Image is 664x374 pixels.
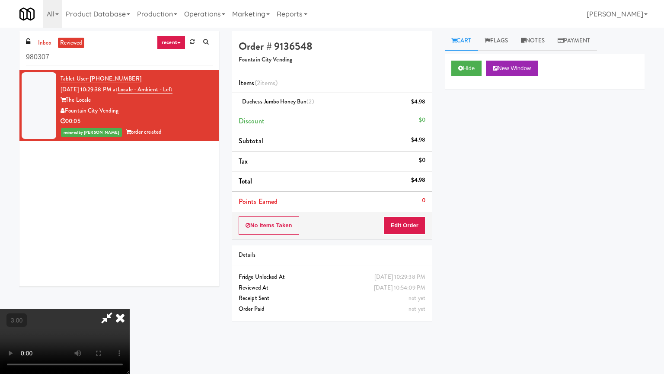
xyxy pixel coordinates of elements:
div: $4.98 [411,175,426,186]
div: Receipt Sent [239,293,425,304]
a: Locale - Ambient - Left [118,85,172,94]
span: (2 ) [255,78,278,88]
div: $4.98 [411,97,426,107]
span: Points Earned [239,197,278,206]
span: reviewed by [PERSON_NAME] [61,128,122,137]
span: Total [239,176,252,186]
div: Order Paid [239,304,425,315]
span: Duchess Jumbo Honey Bun [242,97,314,106]
span: not yet [409,294,425,302]
a: Payment [551,31,597,51]
div: Details [239,250,425,261]
a: Flags [478,31,515,51]
h4: Order # 9136548 [239,41,425,52]
span: Tax [239,156,248,166]
li: Tablet User· [PHONE_NUMBER][DATE] 10:29:38 PM atLocale - Ambient - LeftThe LocaleFountain City Ve... [19,70,219,141]
div: 00:05 [61,116,213,127]
div: Fridge Unlocked At [239,272,425,283]
div: [DATE] 10:29:38 PM [374,272,425,283]
span: order created [126,128,162,136]
button: New Window [486,61,538,76]
div: $0 [419,155,425,166]
div: $4.98 [411,135,426,145]
img: Micromart [19,6,35,22]
span: Discount [239,116,265,126]
div: Fountain City Vending [61,106,213,116]
span: · [PHONE_NUMBER] [87,74,141,83]
span: [DATE] 10:29:38 PM at [61,85,118,93]
div: 0 [422,195,425,206]
a: reviewed [58,38,85,48]
input: Search vision orders [26,49,213,65]
button: Edit Order [383,216,425,235]
a: Notes [514,31,551,51]
span: (2) [306,97,314,106]
div: Reviewed At [239,283,425,293]
h5: Fountain City Vending [239,57,425,63]
button: Hide [451,61,482,76]
button: No Items Taken [239,216,299,235]
a: inbox [36,38,54,48]
span: not yet [409,305,425,313]
span: Subtotal [239,136,263,146]
a: Cart [445,31,478,51]
div: The Locale [61,95,213,106]
ng-pluralize: items [260,78,276,88]
a: recent [157,35,185,49]
div: $0 [419,115,425,126]
a: Tablet User· [PHONE_NUMBER] [61,74,141,83]
span: Items [239,78,278,88]
div: [DATE] 10:54:09 PM [374,283,425,293]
